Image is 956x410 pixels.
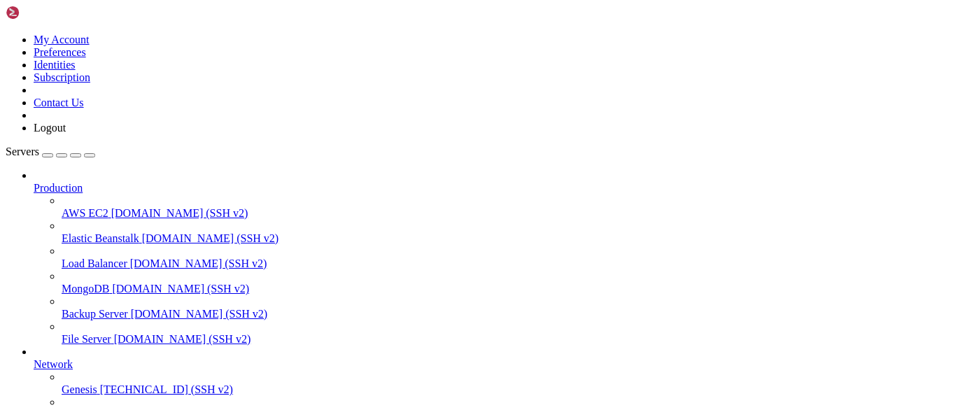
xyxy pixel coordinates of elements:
a: Load Balancer [DOMAIN_NAME] (SSH v2) [62,257,950,270]
span: [DOMAIN_NAME] (SSH v2) [131,308,268,320]
span: Genesis [62,383,97,395]
a: AWS EC2 [DOMAIN_NAME] (SSH v2) [62,207,950,220]
li: AWS EC2 [DOMAIN_NAME] (SSH v2) [62,195,950,220]
a: MongoDB [DOMAIN_NAME] (SSH v2) [62,283,950,295]
span: [DOMAIN_NAME] (SSH v2) [142,232,279,244]
a: My Account [34,34,90,45]
a: Elastic Beanstalk [DOMAIN_NAME] (SSH v2) [62,232,950,245]
a: Backup Server [DOMAIN_NAME] (SSH v2) [62,308,950,320]
span: Network [34,358,73,370]
span: [TECHNICAL_ID] (SSH v2) [100,383,233,395]
span: Backup Server [62,308,128,320]
span: [DOMAIN_NAME] (SSH v2) [130,257,267,269]
span: [DOMAIN_NAME] (SSH v2) [112,283,249,295]
span: Load Balancer [62,257,127,269]
a: Production [34,182,950,195]
img: Shellngn [6,6,86,20]
a: Identities [34,59,76,71]
a: Contact Us [34,97,84,108]
li: MongoDB [DOMAIN_NAME] (SSH v2) [62,270,950,295]
span: Elastic Beanstalk [62,232,139,244]
span: MongoDB [62,283,109,295]
span: [DOMAIN_NAME] (SSH v2) [111,207,248,219]
a: Servers [6,146,95,157]
li: Load Balancer [DOMAIN_NAME] (SSH v2) [62,245,950,270]
a: File Server [DOMAIN_NAME] (SSH v2) [62,333,950,346]
a: Logout [34,122,66,134]
a: Genesis [TECHNICAL_ID] (SSH v2) [62,383,950,396]
li: Production [34,169,950,346]
a: Subscription [34,71,90,83]
a: Network [34,358,950,371]
span: Servers [6,146,39,157]
span: Production [34,182,83,194]
li: Backup Server [DOMAIN_NAME] (SSH v2) [62,295,950,320]
li: Elastic Beanstalk [DOMAIN_NAME] (SSH v2) [62,220,950,245]
a: Preferences [34,46,86,58]
li: File Server [DOMAIN_NAME] (SSH v2) [62,320,950,346]
span: File Server [62,333,111,345]
span: AWS EC2 [62,207,108,219]
li: Genesis [TECHNICAL_ID] (SSH v2) [62,371,950,396]
span: [DOMAIN_NAME] (SSH v2) [114,333,251,345]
